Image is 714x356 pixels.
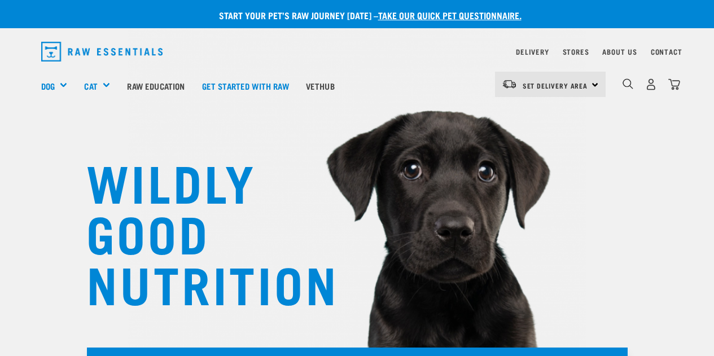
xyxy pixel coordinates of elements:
img: user.png [645,78,657,90]
a: Cat [84,80,97,93]
a: About Us [602,50,637,54]
img: van-moving.png [502,79,517,89]
h1: WILDLY GOOD NUTRITION [86,155,312,307]
a: Get started with Raw [194,63,297,108]
img: home-icon-1@2x.png [623,78,633,89]
a: Dog [41,80,55,93]
a: Contact [651,50,682,54]
a: take our quick pet questionnaire. [378,12,522,17]
img: Raw Essentials Logo [41,42,163,61]
span: Set Delivery Area [523,83,588,87]
a: Raw Education [119,63,193,108]
a: Stores [563,50,589,54]
a: Vethub [297,63,343,108]
img: home-icon@2x.png [668,78,680,90]
nav: dropdown navigation [32,37,682,66]
a: Delivery [516,50,549,54]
